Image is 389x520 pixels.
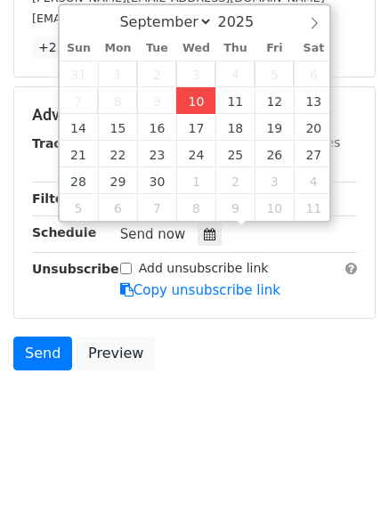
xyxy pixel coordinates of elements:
span: Sun [60,43,99,54]
span: September 24, 2025 [176,141,215,167]
span: October 10, 2025 [255,194,294,221]
label: Add unsubscribe link [139,259,269,278]
input: Year [213,13,277,30]
span: September 3, 2025 [176,61,215,87]
span: September 28, 2025 [60,167,99,194]
span: September 19, 2025 [255,114,294,141]
span: September 6, 2025 [294,61,333,87]
span: September 22, 2025 [98,141,137,167]
span: September 4, 2025 [215,61,255,87]
span: October 1, 2025 [176,167,215,194]
a: Send [13,337,72,370]
span: September 1, 2025 [98,61,137,87]
strong: Unsubscribe [32,262,119,276]
span: September 5, 2025 [255,61,294,87]
span: Fri [255,43,294,54]
span: October 7, 2025 [137,194,176,221]
span: October 2, 2025 [215,167,255,194]
span: Mon [98,43,137,54]
span: September 2, 2025 [137,61,176,87]
span: September 17, 2025 [176,114,215,141]
span: September 9, 2025 [137,87,176,114]
a: Preview [77,337,155,370]
strong: Filters [32,191,77,206]
span: September 20, 2025 [294,114,333,141]
span: Wed [176,43,215,54]
span: October 4, 2025 [294,167,333,194]
span: October 3, 2025 [255,167,294,194]
span: October 8, 2025 [176,194,215,221]
span: September 30, 2025 [137,167,176,194]
span: September 8, 2025 [98,87,137,114]
span: September 12, 2025 [255,87,294,114]
span: September 27, 2025 [294,141,333,167]
span: September 25, 2025 [215,141,255,167]
span: September 10, 2025 [176,87,215,114]
span: Thu [215,43,255,54]
span: September 11, 2025 [215,87,255,114]
span: October 5, 2025 [60,194,99,221]
span: September 21, 2025 [60,141,99,167]
span: October 6, 2025 [98,194,137,221]
strong: Schedule [32,225,96,240]
span: September 13, 2025 [294,87,333,114]
span: October 11, 2025 [294,194,333,221]
h5: Advanced [32,105,357,125]
span: September 23, 2025 [137,141,176,167]
span: September 29, 2025 [98,167,137,194]
span: Tue [137,43,176,54]
span: September 15, 2025 [98,114,137,141]
span: September 14, 2025 [60,114,99,141]
strong: Tracking [32,136,92,150]
small: [EMAIL_ADDRESS][DOMAIN_NAME] [32,12,231,25]
span: October 9, 2025 [215,194,255,221]
span: August 31, 2025 [60,61,99,87]
span: September 26, 2025 [255,141,294,167]
span: Send now [120,226,186,242]
span: September 18, 2025 [215,114,255,141]
a: Copy unsubscribe link [120,282,280,298]
a: +23 more [32,37,107,59]
span: September 16, 2025 [137,114,176,141]
span: September 7, 2025 [60,87,99,114]
span: Sat [294,43,333,54]
iframe: Chat Widget [300,435,389,520]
